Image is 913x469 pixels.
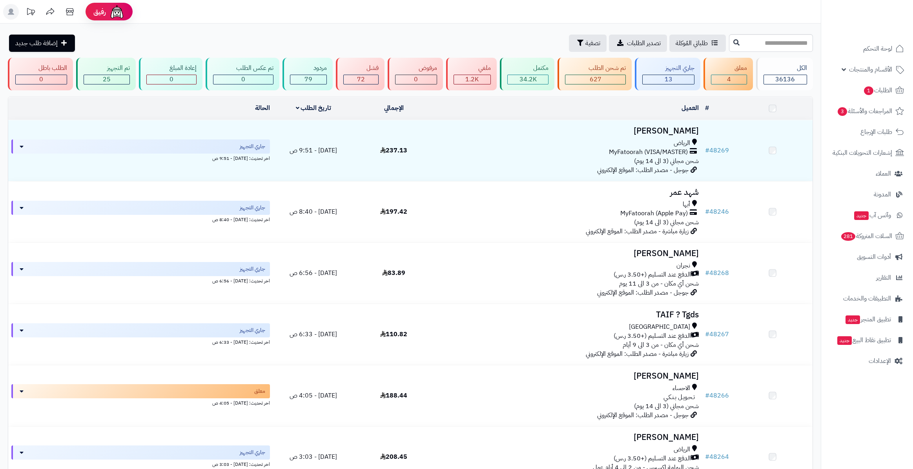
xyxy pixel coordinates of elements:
[6,58,75,90] a: الطلب باطل 0
[775,75,795,84] span: 36136
[727,75,731,84] span: 4
[240,449,265,456] span: جاري التجهيز
[863,43,892,54] span: لوحة التحكم
[465,75,479,84] span: 1.2K
[84,64,129,73] div: تم التجهيز
[11,398,270,407] div: اخر تحديث: [DATE] - 4:05 ص
[565,75,625,84] div: 627
[633,58,702,90] a: جاري التجهيز 13
[627,38,661,48] span: تصدير الطلبات
[290,146,337,155] span: [DATE] - 9:51 ص
[382,268,405,278] span: 83.89
[437,310,699,319] h3: TAIF ? Tgds
[380,146,407,155] span: 237.13
[705,207,729,216] a: #48246
[705,268,729,278] a: #48268
[826,102,908,121] a: المراجعات والأسئلة3
[15,38,58,48] span: إضافة طلب جديد
[642,64,694,73] div: جاري التجهيز
[109,4,125,20] img: ai-face.png
[384,103,404,113] a: الإجمالي
[240,204,265,212] span: جاري التجهيز
[290,452,337,462] span: [DATE] - 3:03 ص
[826,123,908,141] a: طلبات الإرجاع
[826,206,908,225] a: وآتس آبجديد
[876,168,891,179] span: العملاء
[860,18,906,35] img: logo-2.png
[826,81,908,100] a: الطلبات1
[705,452,709,462] span: #
[826,268,908,287] a: التقارير
[682,103,699,113] a: العميل
[586,349,689,359] span: زيارة مباشرة - مصدر الطلب: الموقع الإلكتروني
[623,340,699,350] span: شحن أي مكان - من 3 الى 9 أيام
[437,433,699,442] h3: [PERSON_NAME]
[519,75,537,84] span: 34.2K
[9,35,75,52] a: إضافة طلب جديد
[845,314,891,325] span: تطبيق المتجر
[634,401,699,411] span: شحن مجاني (3 الى 14 يوم)
[764,64,807,73] div: الكل
[103,75,111,84] span: 25
[357,75,365,84] span: 72
[705,452,729,462] a: #48264
[75,58,137,90] a: تم التجهيز 25
[380,330,407,339] span: 110.82
[290,207,337,216] span: [DATE] - 8:40 ص
[826,331,908,350] a: تطبيق نقاط البيعجديد
[874,189,891,200] span: المدونة
[508,75,548,84] div: 34157
[711,75,746,84] div: 4
[826,143,908,162] a: إشعارات التحويلات البنكية
[304,75,312,84] span: 79
[629,322,690,332] span: [GEOGRAPHIC_DATA]
[290,330,337,339] span: [DATE] - 6:33 ص
[826,310,908,329] a: تطبيق المتجرجديد
[255,103,270,113] a: الحالة
[674,139,690,148] span: الرياض
[846,315,860,324] span: جديد
[676,261,690,270] span: نجران
[833,147,892,158] span: إشعارات التحويلات البنكية
[634,156,699,166] span: شحن مجاني (3 الى 14 يوم)
[705,103,709,113] a: #
[565,64,625,73] div: تم شحن الطلب
[395,75,436,84] div: 0
[437,372,699,381] h3: [PERSON_NAME]
[21,4,40,22] a: تحديثات المنصة
[39,75,43,84] span: 0
[836,335,891,346] span: تطبيق نقاط البيع
[437,188,699,197] h3: شهد عمر
[609,35,667,52] a: تصدير الطلبات
[826,289,908,308] a: التطبيقات والخدمات
[296,103,332,113] a: تاريخ الطلب
[240,143,265,150] span: جاري التجهيز
[147,75,196,84] div: 0
[11,337,270,346] div: اخر تحديث: [DATE] - 6:33 ص
[672,384,690,393] span: الاحساء
[507,64,549,73] div: مكتمل
[683,200,690,209] span: أبها
[614,270,691,279] span: الدفع عند التسليم (+3.50 ر.س)
[864,86,873,95] span: 1
[676,38,708,48] span: طلباتي المُوكلة
[705,330,729,339] a: #48267
[826,352,908,370] a: الإعدادات
[569,35,607,52] button: تصفية
[609,148,688,157] span: MyFatoorah (VISA/MASTER)
[597,410,689,420] span: جوجل - مصدر الطلب: الموقع الإلكتروني
[826,39,908,58] a: لوحة التحكم
[705,268,709,278] span: #
[15,64,67,73] div: الطلب باطل
[674,445,690,454] span: الرياض
[454,75,490,84] div: 1159
[826,247,908,266] a: أدوات التسويق
[290,64,326,73] div: مردود
[634,218,699,227] span: شحن مجاني (3 الى 14 يوم)
[213,64,273,73] div: تم عكس الطلب
[290,268,337,278] span: [DATE] - 6:56 ص
[290,75,326,84] div: 79
[414,75,418,84] span: 0
[663,393,695,402] span: تـحـويـل بـنـكـي
[643,75,694,84] div: 13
